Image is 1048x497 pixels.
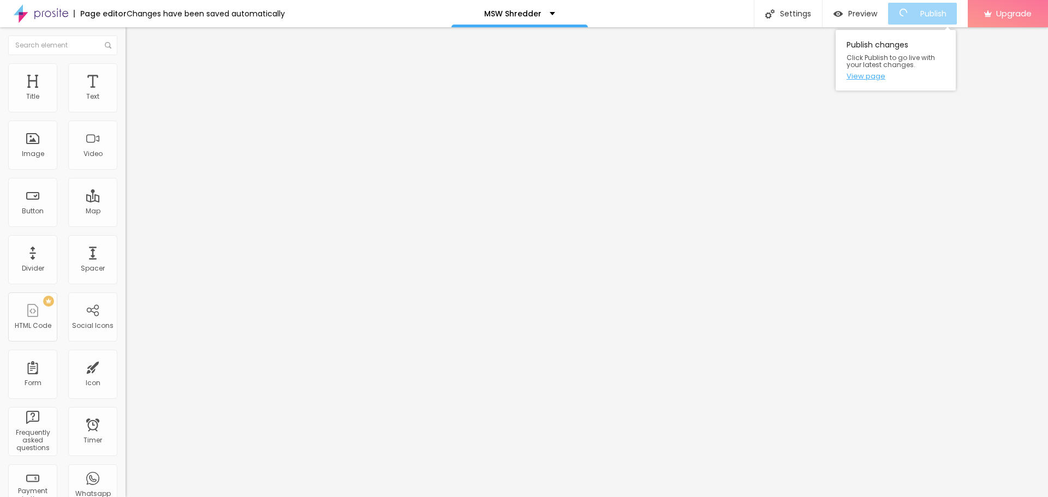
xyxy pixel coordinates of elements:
[127,10,285,17] div: Changes have been saved automatically
[86,207,100,215] div: Map
[920,9,946,18] span: Publish
[823,3,888,25] button: Preview
[888,3,957,25] button: Publish
[86,379,100,387] div: Icon
[847,73,945,80] a: View page
[22,150,44,158] div: Image
[847,54,945,68] span: Click Publish to go live with your latest changes.
[8,35,117,55] input: Search element
[833,9,843,19] img: view-1.svg
[105,42,111,49] img: Icone
[22,207,44,215] div: Button
[25,379,41,387] div: Form
[15,322,51,330] div: HTML Code
[996,9,1032,18] span: Upgrade
[86,93,99,100] div: Text
[484,10,541,17] p: MSW Shredder
[81,265,105,272] div: Spacer
[848,9,877,18] span: Preview
[22,265,44,272] div: Divider
[84,436,102,444] div: Timer
[11,429,54,452] div: Frequently asked questions
[765,9,775,19] img: Icone
[26,93,39,100] div: Title
[72,322,114,330] div: Social Icons
[836,30,956,91] div: Publish changes
[74,10,127,17] div: Page editor
[126,27,1048,497] iframe: Editor
[84,150,103,158] div: Video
